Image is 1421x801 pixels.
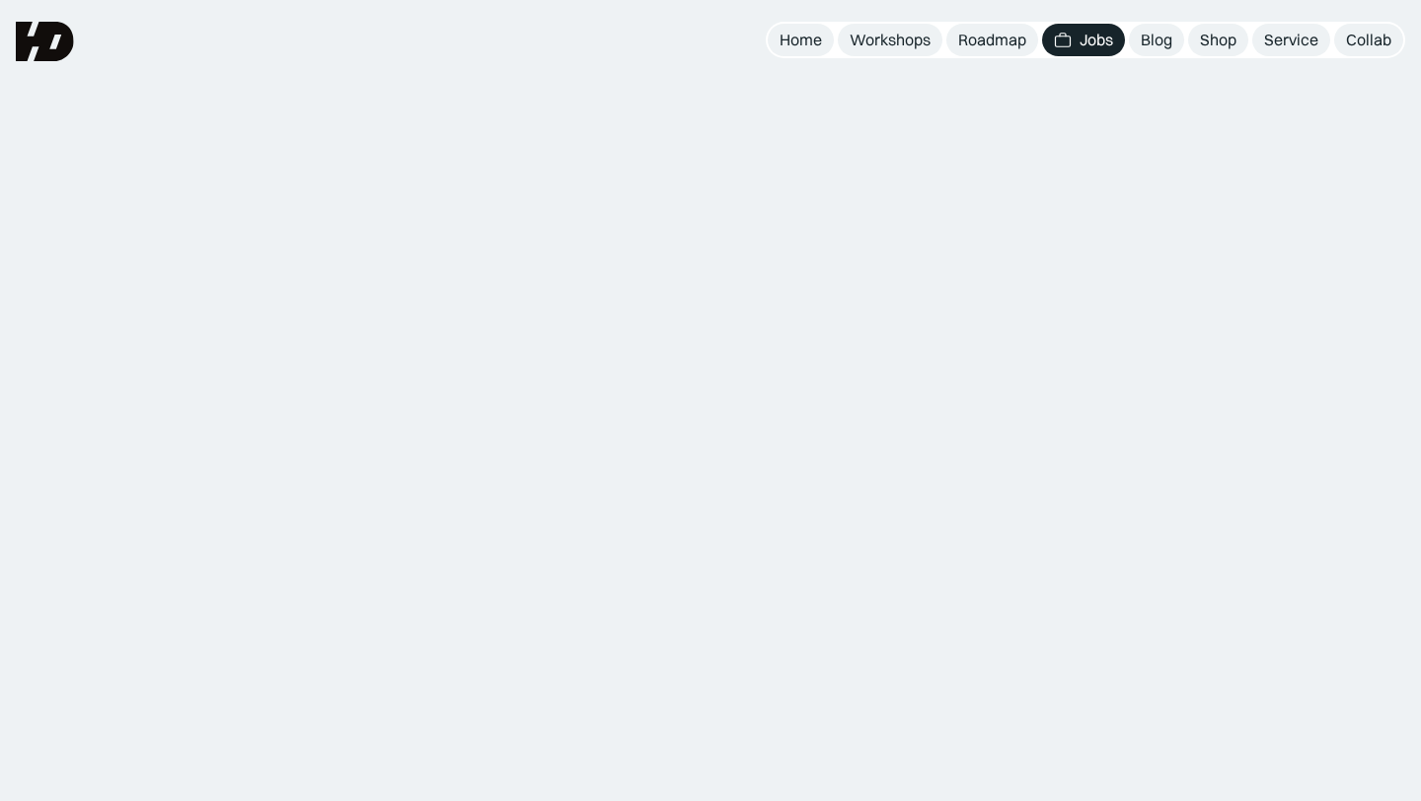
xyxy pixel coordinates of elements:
div: Workshops [850,30,931,50]
a: Roadmap [946,24,1038,56]
div: Jobs [1080,30,1113,50]
a: Shop [1188,24,1248,56]
div: Blog [1141,30,1172,50]
a: Blog [1129,24,1184,56]
a: Service [1252,24,1330,56]
a: Jobs [1042,24,1125,56]
div: Home [780,30,822,50]
a: Collab [1334,24,1403,56]
div: Roadmap [958,30,1026,50]
a: Home [768,24,834,56]
div: Service [1264,30,1318,50]
div: Shop [1200,30,1236,50]
div: Collab [1346,30,1391,50]
a: Workshops [838,24,942,56]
